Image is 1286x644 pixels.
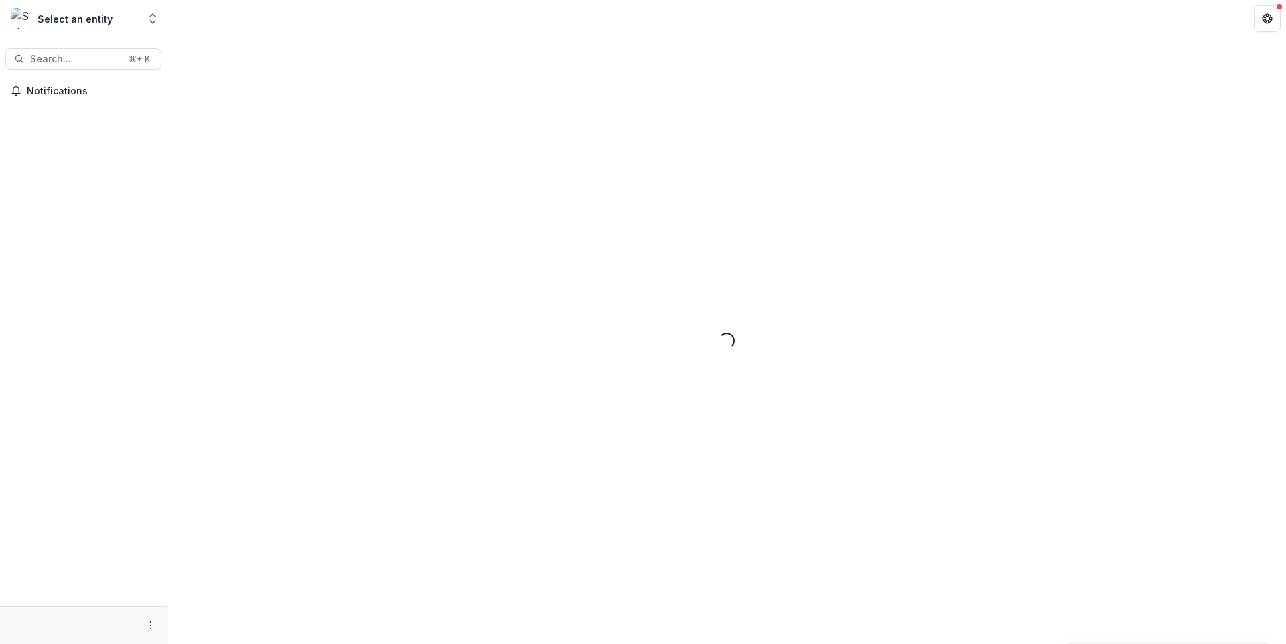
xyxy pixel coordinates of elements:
[30,54,121,65] span: Search...
[1254,5,1281,32] button: Get Help
[38,12,113,26] div: Select an entity
[126,52,153,66] div: ⌘ + K
[143,617,159,633] button: More
[5,48,161,70] button: Search...
[5,80,161,102] button: Notifications
[11,8,32,29] img: Select an entity
[143,5,162,32] button: Open entity switcher
[27,86,156,97] span: Notifications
